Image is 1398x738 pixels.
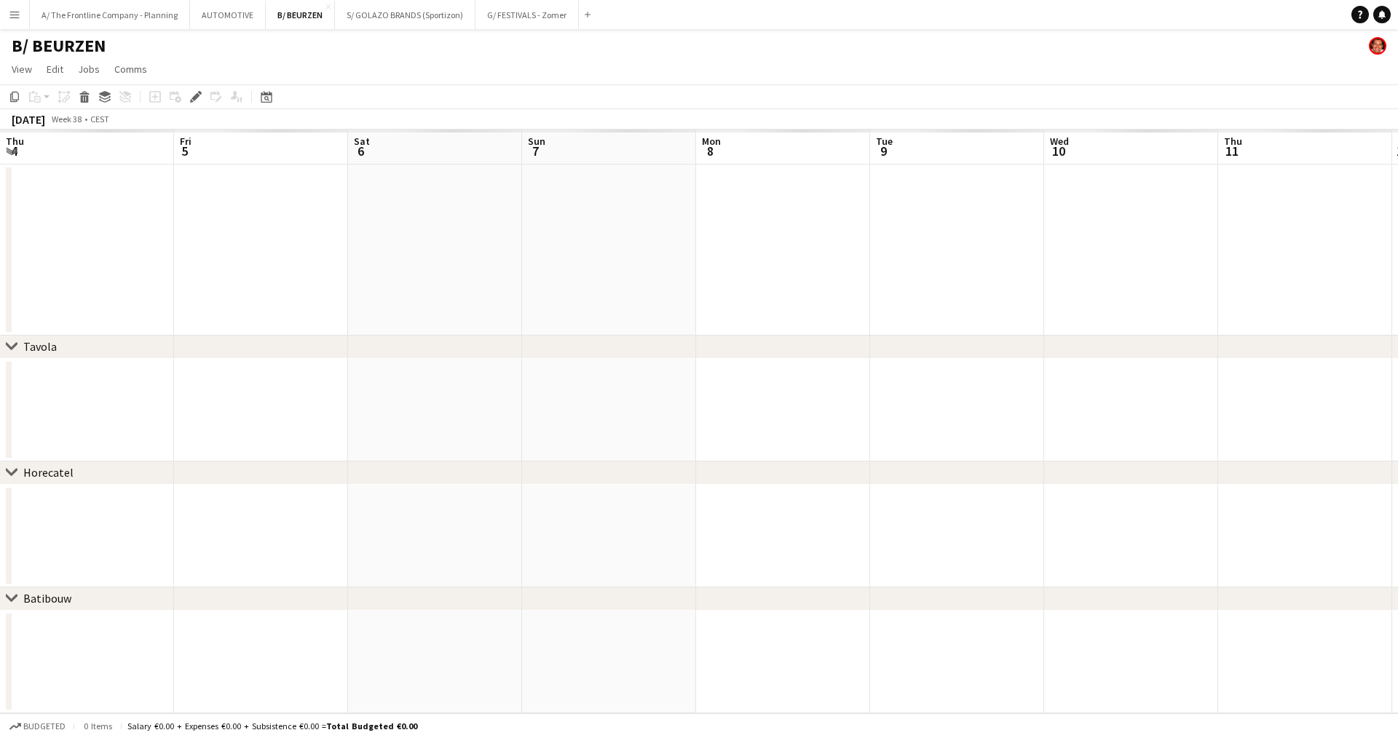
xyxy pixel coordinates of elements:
button: G/ FESTIVALS - Zomer [475,1,579,29]
button: AUTOMOTIVE [190,1,266,29]
a: View [6,60,38,79]
span: Thu [1224,135,1242,148]
span: Edit [47,63,63,76]
span: Tue [876,135,893,148]
span: Week 38 [48,114,84,124]
span: Wed [1050,135,1069,148]
button: Budgeted [7,718,68,734]
span: 5 [178,143,191,159]
span: View [12,63,32,76]
span: Jobs [78,63,100,76]
span: Sun [528,135,545,148]
div: Horecatel [23,465,74,480]
button: A/ The Frontline Company - Planning [30,1,190,29]
h1: B/ BEURZEN [12,35,106,57]
app-user-avatar: Peter Desart [1369,37,1386,55]
button: B/ BEURZEN [266,1,335,29]
button: S/ GOLAZO BRANDS (Sportizon) [335,1,475,29]
div: [DATE] [12,112,45,127]
span: 4 [4,143,24,159]
span: Fri [180,135,191,148]
a: Edit [41,60,69,79]
span: 11 [1222,143,1242,159]
span: 9 [874,143,893,159]
div: Tavola [23,339,57,354]
div: Salary €0.00 + Expenses €0.00 + Subsistence €0.00 = [127,721,417,731]
span: 10 [1048,143,1069,159]
span: Thu [6,135,24,148]
a: Comms [108,60,153,79]
span: 7 [526,143,545,159]
a: Jobs [72,60,106,79]
span: Mon [702,135,721,148]
span: Sat [354,135,370,148]
span: Budgeted [23,721,66,731]
span: 0 items [80,721,115,731]
span: 6 [352,143,370,159]
span: Comms [114,63,147,76]
span: 8 [700,143,721,159]
div: Batibouw [23,592,71,606]
span: Total Budgeted €0.00 [326,721,417,731]
div: CEST [90,114,109,124]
